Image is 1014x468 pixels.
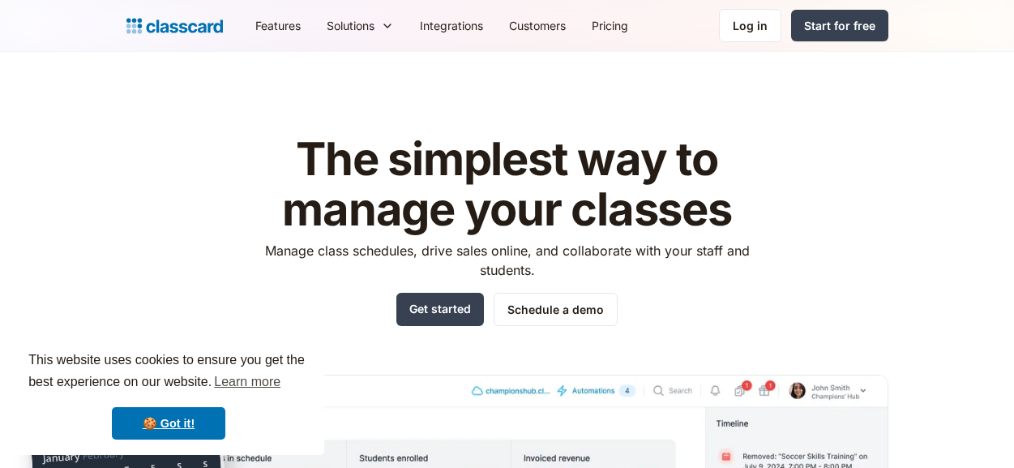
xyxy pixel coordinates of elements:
a: learn more about cookies [212,370,283,394]
a: Start for free [791,10,888,41]
p: Manage class schedules, drive sales online, and collaborate with your staff and students. [250,241,764,280]
a: Log in [719,9,781,42]
a: Get started [396,293,484,326]
h1: The simplest way to manage your classes [250,135,764,234]
div: Start for free [804,17,875,34]
a: dismiss cookie message [112,407,225,440]
a: Integrations [407,7,496,44]
a: home [126,15,223,37]
a: Features [242,7,314,44]
div: cookieconsent [13,335,324,455]
a: Schedule a demo [494,293,618,326]
span: This website uses cookies to ensure you get the best experience on our website. [28,350,309,394]
div: Solutions [327,17,374,34]
div: Log in [733,17,768,34]
a: Customers [496,7,579,44]
div: Solutions [314,7,407,44]
a: Pricing [579,7,641,44]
